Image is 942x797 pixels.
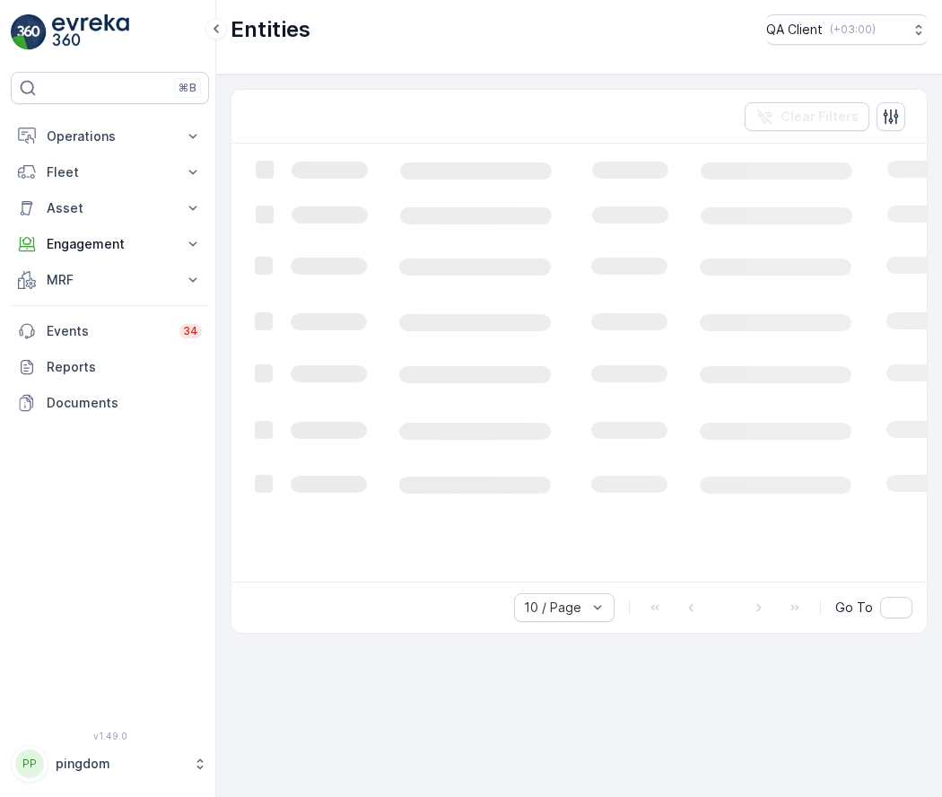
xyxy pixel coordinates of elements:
a: Events34 [11,313,209,349]
p: Asset [47,199,173,217]
p: ⌘B [179,81,196,95]
button: Operations [11,118,209,154]
p: pingdom [56,755,184,773]
p: Engagement [47,235,173,253]
button: QA Client(+03:00) [766,14,928,45]
button: PPpingdom [11,745,209,783]
p: Operations [47,127,173,145]
button: Fleet [11,154,209,190]
p: Fleet [47,163,173,181]
a: Documents [11,385,209,421]
p: Documents [47,394,202,412]
span: Go To [835,599,873,617]
button: Asset [11,190,209,226]
p: 34 [183,324,198,338]
p: Clear Filters [781,108,859,126]
div: PP [15,749,44,778]
p: Events [47,322,169,340]
p: MRF [47,271,173,289]
a: Reports [11,349,209,385]
img: logo [11,14,47,50]
p: ( +03:00 ) [830,22,876,37]
p: QA Client [766,21,823,39]
p: Entities [231,15,310,44]
span: v 1.49.0 [11,731,209,741]
img: logo_light-DOdMpM7g.png [52,14,129,50]
p: Reports [47,358,202,376]
button: Clear Filters [745,102,869,131]
button: Engagement [11,226,209,262]
button: MRF [11,262,209,298]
